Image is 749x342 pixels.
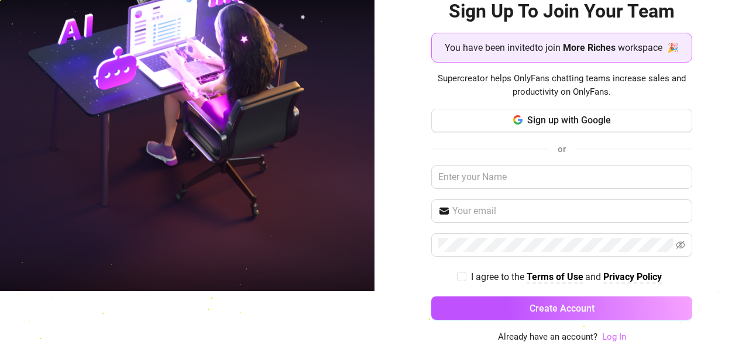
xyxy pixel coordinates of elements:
[452,204,686,218] input: Your email
[603,271,662,282] strong: Privacy Policy
[676,240,685,250] span: eye-invisible
[530,303,595,314] span: Create Account
[558,144,566,154] span: or
[431,296,693,320] button: Create Account
[527,271,583,284] a: Terms of Use
[585,271,603,282] span: and
[527,271,583,282] strong: Terms of Use
[445,40,561,55] span: You have been invited to join
[603,271,662,284] a: Privacy Policy
[618,40,679,55] span: workspace 🎉
[563,42,616,53] strong: More Riches
[431,72,693,99] span: Supercreator helps OnlyFans chatting teams increase sales and productivity on OnlyFans.
[471,271,527,282] span: I agree to the
[602,331,626,342] a: Log In
[431,165,693,189] input: Enter your Name
[527,115,611,126] span: Sign up with Google
[431,109,693,132] button: Sign up with Google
